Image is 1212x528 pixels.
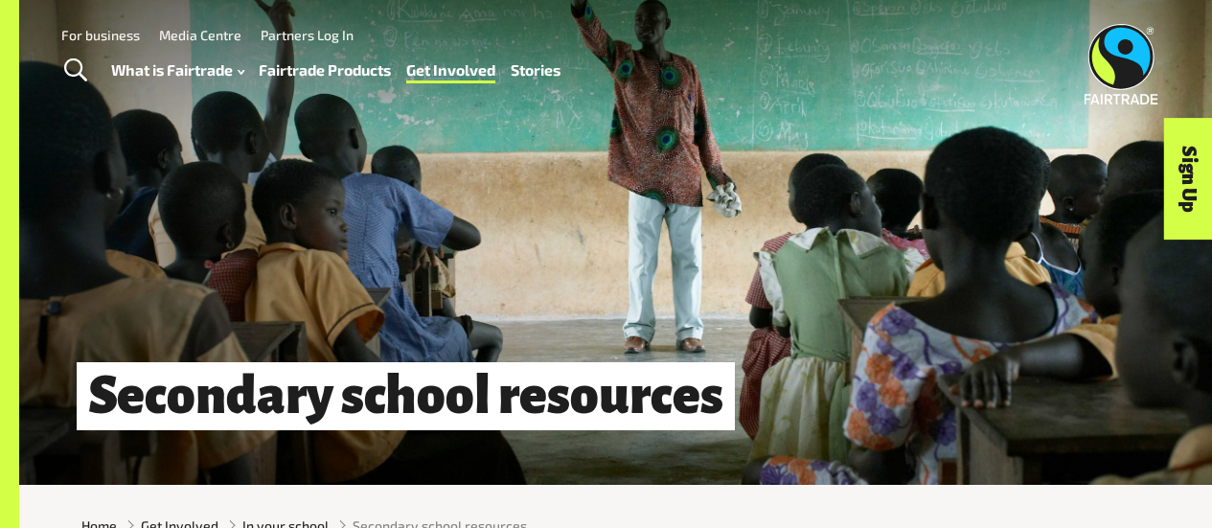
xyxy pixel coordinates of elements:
[1085,24,1158,104] img: Fairtrade Australia New Zealand logo
[261,27,354,43] a: Partners Log In
[111,57,244,83] a: What is Fairtrade
[159,27,241,43] a: Media Centre
[61,27,140,43] a: For business
[511,57,560,83] a: Stories
[259,57,391,83] a: Fairtrade Products
[406,57,495,83] a: Get Involved
[52,47,99,95] a: Toggle Search
[77,362,735,430] h1: Secondary school resources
